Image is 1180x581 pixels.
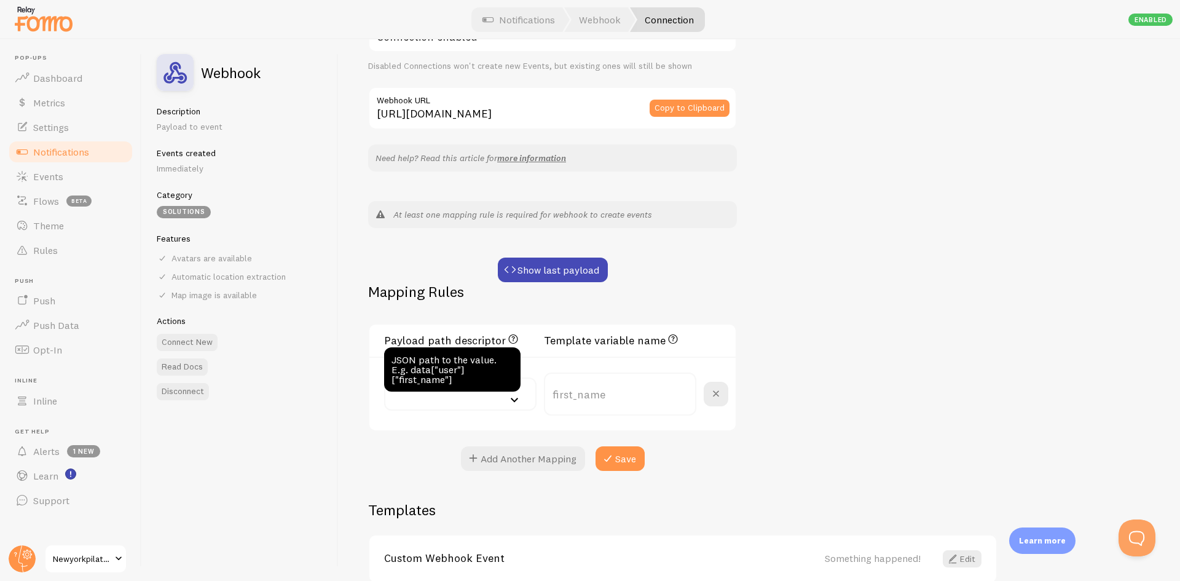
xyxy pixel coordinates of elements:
h5: Description [157,106,323,117]
div: Avatars are available [157,253,323,264]
a: Theme [7,213,134,238]
a: Custom Webhook Event [384,553,825,564]
a: Push [7,288,134,313]
a: Newyorkpilates [44,544,127,574]
h2: Webhook [201,65,261,80]
div: Learn more [1009,528,1076,554]
button: Add Another Mapping [461,446,585,471]
span: Push Data [33,319,79,331]
label: Webhook URL [368,87,737,108]
span: 1 new [67,445,100,457]
span: Flows [33,195,59,207]
span: Inline [33,395,57,407]
div: Map image is available [157,290,323,301]
span: Rules [33,244,58,256]
span: Push [33,294,55,307]
h2: Templates [368,500,997,520]
a: more information [497,152,566,164]
div: Something happened! [825,553,921,564]
h3: Payload path descriptor [384,332,537,347]
span: Opt-In [33,344,62,356]
p: Immediately [157,162,323,175]
a: Alerts 1 new [7,439,134,464]
a: Notifications [7,140,134,164]
a: Learn [7,464,134,488]
a: Support [7,488,134,513]
span: Dashboard [33,72,82,84]
h5: Actions [157,315,323,326]
span: Support [33,494,69,507]
a: Inline [7,389,134,413]
span: Alerts [33,445,60,457]
div: Solutions [157,206,211,218]
a: Metrics [7,90,134,115]
p: Learn more [1019,535,1066,547]
h5: Features [157,233,323,244]
span: Inline [15,377,134,385]
a: Push Data [7,313,134,338]
iframe: Help Scout Beacon - Open [1119,520,1155,556]
button: Connect New [157,334,218,351]
em: At least one mapping rule is required for webhook to create events [393,209,652,220]
a: Flows beta [7,189,134,213]
button: Copy to Clipboard [650,100,730,117]
span: Notifications [33,146,89,158]
span: Get Help [15,428,134,436]
div: Disabled Connections won't create new Events, but existing ones will still be shown [368,61,737,72]
span: Theme [33,219,64,232]
span: Events [33,170,63,183]
h3: Template variable name [544,332,680,347]
img: fomo-relay-logo-orange.svg [13,3,74,34]
h5: Events created [157,148,323,159]
span: Learn [33,470,58,482]
p: Payload to event [157,121,323,133]
a: Settings [7,115,134,140]
input: first_name [544,373,696,416]
h2: Mapping Rules [368,282,464,301]
a: Rules [7,238,134,263]
img: fomo_icons_custom_webhook.svg [157,54,194,91]
span: Metrics [33,97,65,109]
h5: Category [157,189,323,200]
a: Read Docs [157,358,208,376]
a: Opt-In [7,338,134,362]
span: Pop-ups [15,54,134,62]
button: Show last payload [498,258,608,282]
span: Settings [33,121,69,133]
svg: <p>Watch New Feature Tutorials!</p> [65,468,76,480]
span: Push [15,277,134,285]
button: Disconnect [157,383,209,400]
a: Events [7,164,134,189]
span: beta [66,196,92,207]
p: Need help? Read this article for [376,152,730,164]
button: Save [596,446,645,471]
a: Dashboard [7,66,134,90]
div: JSON path to the value. E.g. data["user"]["first_name"] [384,347,521,392]
div: Automatic location extraction [157,271,323,282]
a: Edit [943,550,981,567]
span: Newyorkpilates [53,551,111,566]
